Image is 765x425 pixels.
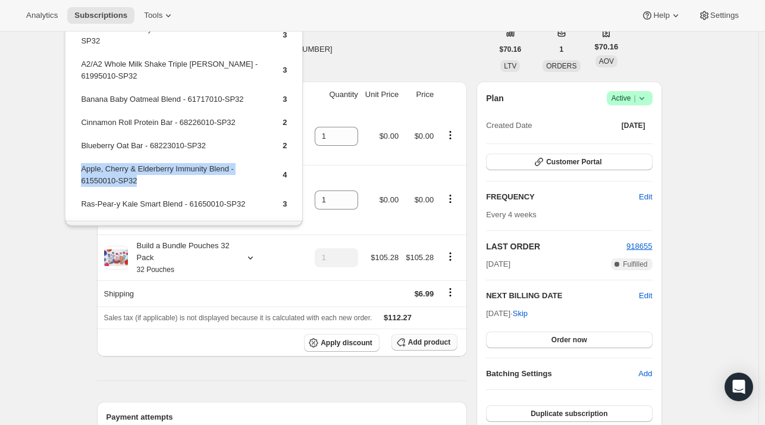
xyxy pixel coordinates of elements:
span: Order now [551,335,587,345]
button: Help [634,7,688,24]
button: Product actions [441,250,460,263]
h2: Payment attempts [106,411,458,423]
h6: Batching Settings [486,368,638,380]
span: Sales tax (if applicable) is not displayed because it is calculated with each new order. [104,314,372,322]
span: 2 [283,141,287,150]
td: Peach Sunrise Dairy-Free Smoothie - 61758010-SP32 [80,23,262,57]
button: Order now [486,332,652,348]
button: 1 [553,41,571,58]
span: Created Date [486,120,532,132]
span: $0.00 [380,132,399,140]
div: Open Intercom Messenger [725,373,753,401]
span: Add product [408,337,450,347]
span: Add [638,368,652,380]
span: LTV [504,62,516,70]
span: Apply discount [321,338,372,348]
span: [DATE] [622,121,645,130]
span: [DATE] · [486,309,528,318]
span: 4 [283,170,287,179]
span: Duplicate subscription [531,409,607,418]
button: Shipping actions [441,286,460,299]
span: Help [653,11,669,20]
span: | [634,93,635,103]
td: Apple, Cherry & Elderberry Immunity Blend - 61550010-SP32 [80,162,262,196]
button: $70.16 [493,41,529,58]
span: Fulfilled [623,260,647,269]
span: $105.28 [371,253,399,262]
button: Apply discount [304,334,380,352]
span: [DATE] [486,258,510,270]
span: 1 [560,45,564,54]
th: Price [402,82,437,108]
button: Product actions [441,129,460,142]
span: $6.99 [415,289,434,298]
span: $112.27 [384,313,412,322]
span: $70.16 [595,41,619,53]
h2: LAST ORDER [486,240,626,252]
td: Blueberry Oat Bar - 68223010-SP32 [80,139,262,161]
h2: Plan [486,92,504,104]
span: $0.00 [415,195,434,204]
button: Skip [506,304,535,323]
button: Edit [639,290,652,302]
span: Active [612,92,648,104]
button: Tools [137,7,181,24]
span: 3 [283,30,287,39]
th: Quantity [311,82,362,108]
div: Build a Bundle Pouches 32 Pack [128,240,235,276]
span: 3 [283,65,287,74]
button: Add product [391,334,457,351]
span: 2 [283,118,287,127]
button: Customer Portal [486,154,652,170]
td: Banana Baby Oatmeal Blend - 61717010-SP32 [80,93,262,115]
a: 918655 [626,242,652,251]
button: Product actions [441,192,460,205]
span: Settings [710,11,739,20]
button: Add [631,364,659,383]
h2: NEXT BILLING DATE [486,290,639,302]
small: 32 Pouches [137,265,174,274]
span: $0.00 [380,195,399,204]
button: Analytics [19,7,65,24]
td: Ras-Pear-y Kale Smart Blend - 61650010-SP32 [80,198,262,220]
span: AOV [599,57,614,65]
button: Subscriptions [67,7,134,24]
span: Customer Portal [546,157,601,167]
span: $105.28 [406,253,434,262]
button: Settings [691,7,746,24]
button: 918655 [626,240,652,252]
button: Duplicate subscription [486,405,652,422]
td: Cinnamon Roll Protein Bar - 68226010-SP32 [80,116,262,138]
span: Tools [144,11,162,20]
span: Subscriptions [74,11,127,20]
span: Skip [513,308,528,320]
button: [DATE] [614,117,653,134]
span: Analytics [26,11,58,20]
span: ORDERS [546,62,576,70]
span: 3 [283,95,287,104]
h2: FREQUENCY [486,191,639,203]
span: Edit [639,191,652,203]
th: Unit Price [362,82,402,108]
td: A2/A2 Whole Milk Shake Triple [PERSON_NAME] - 61995010-SP32 [80,58,262,92]
button: Edit [632,187,659,207]
span: Every 4 weeks [486,210,537,219]
span: $0.00 [415,132,434,140]
span: 3 [283,199,287,208]
span: $70.16 [500,45,522,54]
th: Shipping [97,280,311,307]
